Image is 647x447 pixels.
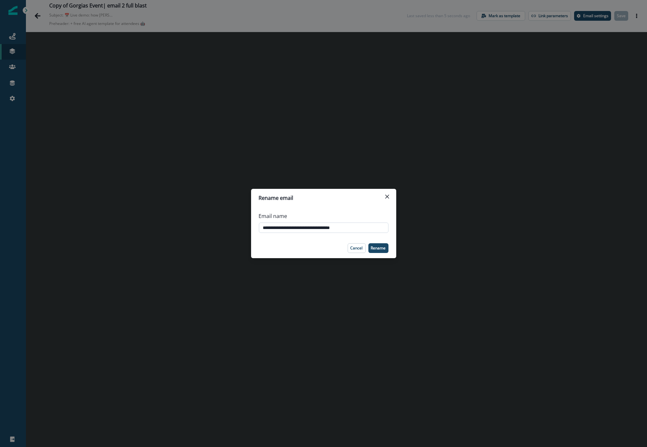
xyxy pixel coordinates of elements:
[382,191,392,202] button: Close
[351,246,363,250] p: Cancel
[259,212,287,220] p: Email name
[371,246,386,250] p: Rename
[348,243,366,253] button: Cancel
[368,243,388,253] button: Rename
[259,194,294,202] p: Rename email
